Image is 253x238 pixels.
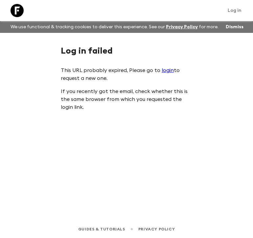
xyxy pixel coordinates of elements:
a: login [162,68,174,73]
p: We use functional & tracking cookies to deliver this experience. See our for more. [8,21,221,33]
a: Privacy Policy [166,25,198,29]
button: Dismiss [224,22,245,32]
a: Log in [224,6,245,15]
h1: Log in failed [61,46,192,56]
a: Guides & Tutorials [78,226,125,233]
a: Privacy Policy [138,226,175,233]
p: This URL probably expired, Please go to to request a new one. [61,66,192,82]
p: If you recently got the email, check whether this is the same browser from which you requested th... [61,87,192,111]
